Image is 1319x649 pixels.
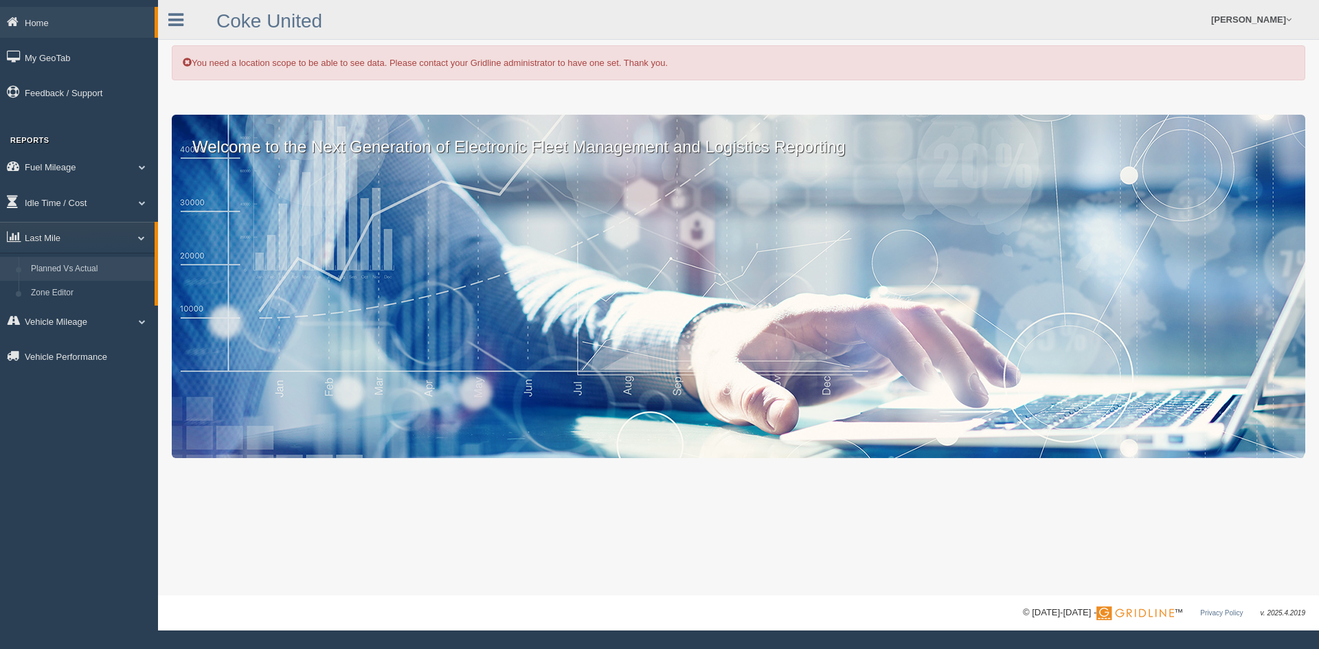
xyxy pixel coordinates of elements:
a: Planned Vs Actual [25,257,155,282]
p: Welcome to the Next Generation of Electronic Fleet Management and Logistics Reporting [172,115,1305,159]
a: Coke United [216,10,322,32]
span: v. 2025.4.2019 [1261,609,1305,617]
div: © [DATE]-[DATE] - ™ [1023,606,1305,620]
a: Privacy Policy [1200,609,1243,617]
div: You need a location scope to be able to see data. Please contact your Gridline administrator to h... [172,45,1305,80]
a: Zone Editor [25,281,155,306]
img: Gridline [1096,606,1174,620]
